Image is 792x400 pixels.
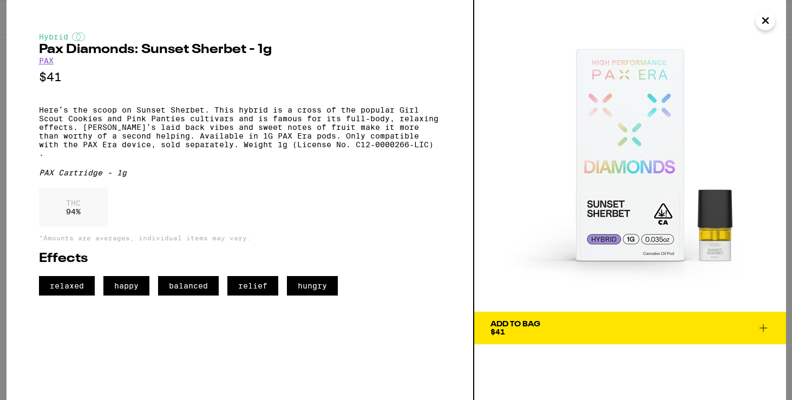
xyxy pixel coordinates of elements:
[756,11,775,30] button: Close
[39,43,441,56] h2: Pax Diamonds: Sunset Sherbet - 1g
[6,8,78,16] span: Hi. Need any help?
[39,32,441,41] div: Hybrid
[490,320,540,328] div: Add To Bag
[474,312,786,344] button: Add To Bag$41
[39,234,441,241] p: *Amounts are averages, individual items may vary.
[287,276,338,296] span: hungry
[39,70,441,84] p: $41
[103,276,149,296] span: happy
[39,188,108,227] div: 94 %
[158,276,219,296] span: balanced
[490,327,505,336] span: $41
[72,32,85,41] img: hybridColor.svg
[227,276,278,296] span: relief
[39,106,441,158] p: Here’s the scoop on Sunset Sherbet. This hybrid is a cross of the popular Girl Scout Cookies and ...
[39,276,95,296] span: relaxed
[39,56,54,65] a: PAX
[39,252,441,265] h2: Effects
[39,168,441,177] div: PAX Cartridge - 1g
[66,199,81,207] p: THC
